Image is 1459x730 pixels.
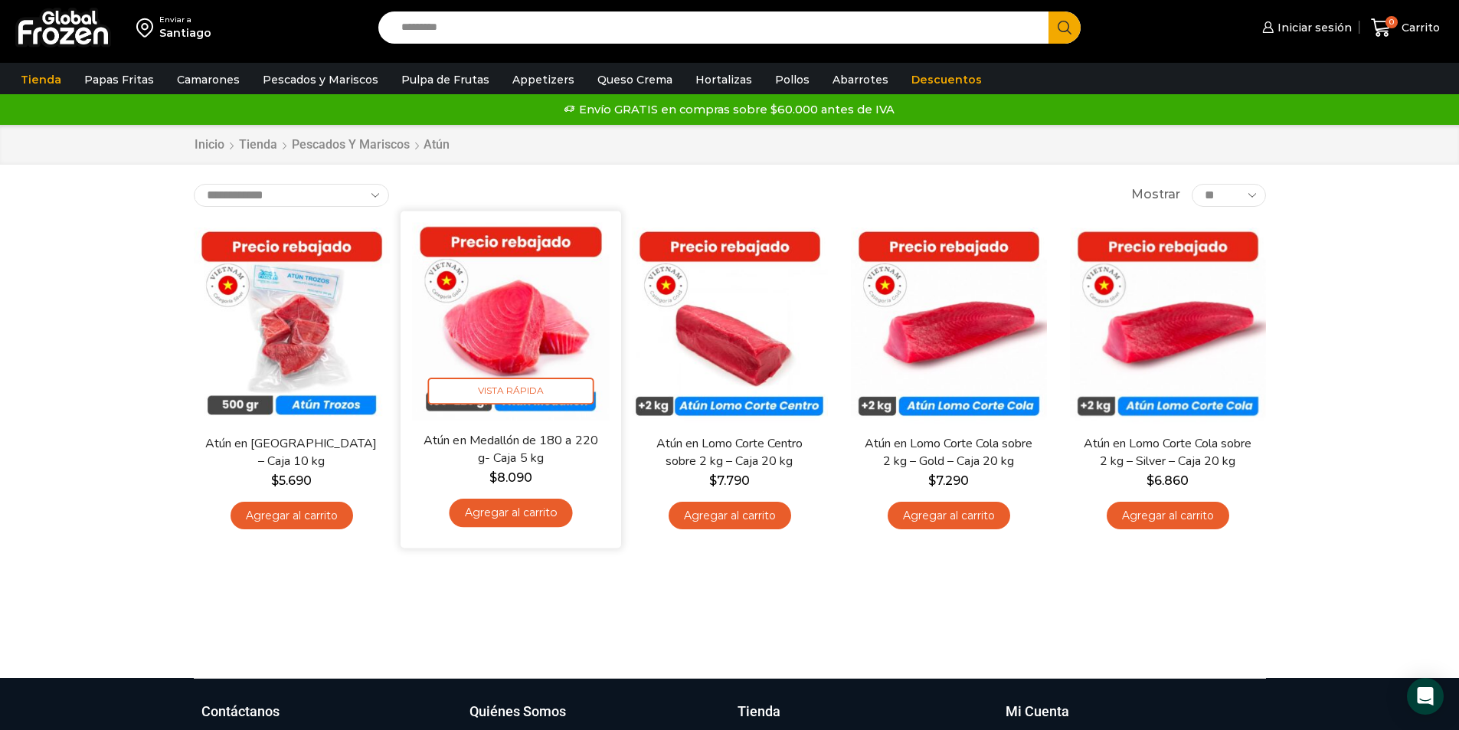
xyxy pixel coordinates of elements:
span: Carrito [1398,20,1440,35]
a: Inicio [194,136,225,154]
div: Enviar a [159,15,211,25]
span: Vista Rápida [427,378,594,404]
a: Papas Fritas [77,65,162,94]
h3: Tienda [738,702,780,722]
div: Santiago [159,25,211,41]
a: Agregar al carrito: “Atún en Medallón de 180 a 220 g- Caja 5 kg” [449,499,572,527]
span: $ [271,473,279,488]
a: Appetizers [505,65,582,94]
a: Agregar al carrito: “Atún en Lomo Corte Centro sobre 2 kg - Caja 20 kg” [669,502,791,530]
bdi: 5.690 [271,473,312,488]
a: Atún en [GEOGRAPHIC_DATA] – Caja 10 kg [203,435,379,470]
img: address-field-icon.svg [136,15,159,41]
span: Iniciar sesión [1274,20,1352,35]
a: Agregar al carrito: “Atún en Lomo Corte Cola sobre 2 kg - Silver - Caja 20 kg” [1107,502,1229,530]
a: Abarrotes [825,65,896,94]
a: Queso Crema [590,65,680,94]
a: Hortalizas [688,65,760,94]
a: Agregar al carrito: “Atún en Trozos - Caja 10 kg” [231,502,353,530]
bdi: 7.790 [709,473,750,488]
bdi: 6.860 [1147,473,1189,488]
a: Agregar al carrito: “Atún en Lomo Corte Cola sobre 2 kg - Gold – Caja 20 kg” [888,502,1010,530]
h3: Quiénes Somos [469,702,566,722]
select: Pedido de la tienda [194,184,389,207]
a: Pollos [767,65,817,94]
a: Iniciar sesión [1258,12,1352,43]
a: 0 Carrito [1367,10,1444,46]
a: Tienda [13,65,69,94]
bdi: 8.090 [489,470,532,484]
a: Descuentos [904,65,990,94]
span: $ [1147,473,1154,488]
h1: Atún [424,137,450,152]
div: Open Intercom Messenger [1407,678,1444,715]
span: $ [928,473,936,488]
h3: Contáctanos [201,702,280,722]
span: $ [489,470,496,484]
a: Pulpa de Frutas [394,65,497,94]
button: Search button [1048,11,1081,44]
a: Atún en Lomo Corte Centro sobre 2 kg – Caja 20 kg [641,435,817,470]
span: $ [709,473,717,488]
a: Atún en Lomo Corte Cola sobre 2 kg – Silver – Caja 20 kg [1079,435,1255,470]
span: 0 [1385,16,1398,28]
a: Tienda [238,136,278,154]
a: Pescados y Mariscos [255,65,386,94]
nav: Breadcrumb [194,136,450,154]
a: Atún en Medallón de 180 a 220 g- Caja 5 kg [421,431,599,467]
a: Camarones [169,65,247,94]
a: Pescados y Mariscos [291,136,411,154]
bdi: 7.290 [928,473,969,488]
a: Atún en Lomo Corte Cola sobre 2 kg – Gold – Caja 20 kg [860,435,1036,470]
span: Mostrar [1131,186,1180,204]
h3: Mi Cuenta [1006,702,1069,722]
